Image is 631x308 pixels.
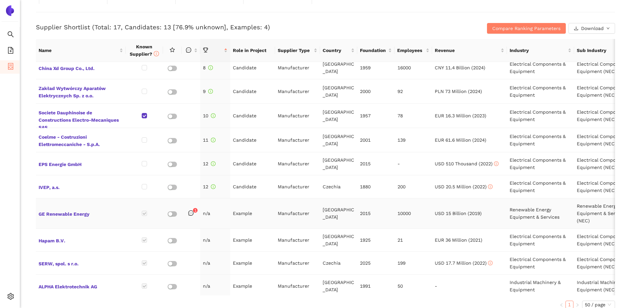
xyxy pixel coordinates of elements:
span: SERW, spol. s r.o. [39,259,123,267]
td: Manufacturer [275,56,320,79]
span: EPS Energie GmbH [39,159,123,168]
td: n/a [200,252,230,275]
td: 10000 [395,198,432,229]
td: 199 [395,252,432,275]
td: n/a [200,198,230,229]
span: 8 [203,65,213,70]
td: 92 [395,79,432,104]
td: 1925 [357,229,394,252]
th: this column's title is Foundation,this column is sortable [357,39,394,62]
span: info-circle [211,138,216,142]
span: Download [581,25,604,32]
td: Manufacturer [275,79,320,104]
td: Electrical Components & Equipment [507,229,574,252]
span: USD 15 Billion (2019) [435,211,482,216]
td: Industrial Machinery & Equipment [507,275,574,298]
span: Country [323,47,350,54]
td: [GEOGRAPHIC_DATA] [320,128,357,152]
span: right [575,303,579,307]
span: Foundation [360,47,387,54]
span: CNY 11.4 Billion (2024) [435,65,485,70]
span: China Xd Group Co., Ltd. [39,63,123,72]
span: Known Supplier? [130,44,159,57]
span: USD 17.7 Million (2022) [435,260,493,266]
th: this column's title is Supplier Type,this column is sortable [275,39,320,62]
span: setting [7,291,14,304]
sup: 1 [193,208,198,213]
td: 1880 [357,175,394,198]
td: 16000 [395,56,432,79]
td: 21 [395,229,432,252]
td: Example [230,275,275,298]
span: Revenue [435,47,499,54]
td: Czechia [320,252,357,275]
td: 2000 [357,79,394,104]
td: 139 [395,128,432,152]
span: info-circle [211,184,216,189]
span: Supplier Type [278,47,312,54]
span: info-circle [211,161,216,166]
span: Compare Ranking Parameters [492,25,560,32]
td: Manufacturer [275,252,320,275]
span: IVEP, a.s. [39,182,123,191]
span: Name [39,47,118,54]
td: 1959 [357,56,394,79]
span: 12 [203,161,216,166]
span: 9 [203,89,213,94]
span: message [188,210,194,216]
span: info-circle [488,261,493,265]
span: EUR 61.6 Million (2024) [435,137,486,143]
td: Manufacturer [275,175,320,198]
h3: Supplier Shortlist (Total: 17, Candidates: 13 [76.9% unknown], Examples: 4) [36,23,422,32]
td: [GEOGRAPHIC_DATA] [320,229,357,252]
td: Candidate [230,56,275,79]
span: trophy [203,47,208,53]
span: 10 [203,113,216,118]
td: Electrical Components & Equipment [507,128,574,152]
span: info-circle [208,65,213,70]
td: Czechia [320,175,357,198]
td: Example [230,198,275,229]
td: 2025 [357,252,394,275]
span: left [559,303,563,307]
td: 200 [395,175,432,198]
td: n/a [200,229,230,252]
td: Electrical Components & Equipment [507,79,574,104]
td: [GEOGRAPHIC_DATA] [320,104,357,128]
td: Manufacturer [275,229,320,252]
span: info-circle [488,184,493,189]
td: 2001 [357,128,394,152]
span: container [7,61,14,74]
span: GE Renewable Energy [39,209,123,218]
span: EUR 36 Million (2021) [435,237,482,243]
th: Role in Project [230,39,275,62]
img: Logo [5,5,15,16]
td: Candidate [230,79,275,104]
td: 78 [395,104,432,128]
span: star [170,47,175,53]
span: EUR 16.3 Million (2023) [435,113,486,118]
td: Manufacturer [275,104,320,128]
td: 1991 [357,275,394,298]
td: Electrical Components & Equipment [507,152,574,175]
th: this column's title is Industry,this column is sortable [507,39,574,62]
span: message [186,47,191,53]
span: 12 [203,184,216,189]
td: Candidate [230,175,275,198]
th: this column's title is Country,this column is sortable [320,39,357,62]
td: 1957 [357,104,394,128]
td: [GEOGRAPHIC_DATA] [320,275,357,298]
td: Candidate [230,104,275,128]
td: - [395,152,432,175]
td: [GEOGRAPHIC_DATA] [320,198,357,229]
td: Electrical Components & Equipment [507,252,574,275]
span: down [606,27,610,31]
span: info-circle [494,161,499,166]
span: download [574,26,578,31]
td: Electrical Components & Equipment [507,175,574,198]
button: downloadDownloaddown [568,23,615,34]
span: ALPHA Elektrotechnik AG [39,282,123,290]
td: 50 [395,275,432,298]
td: [GEOGRAPHIC_DATA] [320,79,357,104]
span: - [435,283,437,289]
